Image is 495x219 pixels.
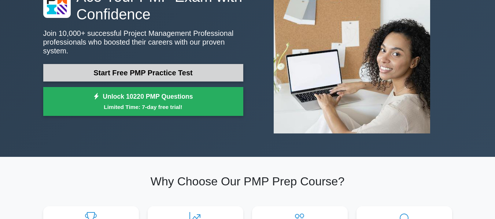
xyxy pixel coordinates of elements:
[43,174,452,188] h2: Why Choose Our PMP Prep Course?
[43,87,243,116] a: Unlock 10220 PMP QuestionsLimited Time: 7-day free trial!
[43,29,243,55] p: Join 10,000+ successful Project Management Professional professionals who boosted their careers w...
[52,103,234,111] small: Limited Time: 7-day free trial!
[43,64,243,82] a: Start Free PMP Practice Test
